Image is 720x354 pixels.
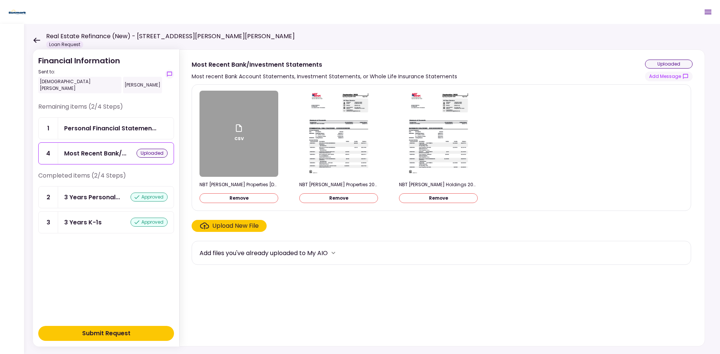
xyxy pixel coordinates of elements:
[82,329,130,338] div: Submit Request
[38,102,174,117] div: Remaining items (2/4 Steps)
[399,181,478,188] div: NBT Veno Holdings 2025-09.pdf
[64,218,102,227] div: 3 Years K-1s
[399,193,478,203] button: Remove
[38,186,174,208] a: 23 Years Personal Federal and State Tax Returnsapproved
[130,218,168,227] div: approved
[199,248,328,258] div: Add files you've already uploaded to My AIO
[38,77,121,93] div: [DEMOGRAPHIC_DATA][PERSON_NAME]
[38,326,174,341] button: Submit Request
[192,72,457,81] div: Most recent Bank Account Statements, Investment Statements, or Whole Life Insurance Statements
[123,77,162,93] div: [PERSON_NAME]
[199,193,278,203] button: Remove
[38,117,174,139] a: 1Personal Financial Statement
[39,212,58,233] div: 3
[234,124,244,144] div: csv
[38,211,174,233] a: 33 Years K-1sapproved
[46,41,83,48] div: Loan Request
[192,220,267,232] span: Click here to upload the required document
[46,32,295,41] h1: Real Estate Refinance (New) - [STREET_ADDRESS][PERSON_NAME][PERSON_NAME]
[38,171,174,186] div: Completed items (2/4 Steps)
[64,193,120,202] div: 3 Years Personal Federal and State Tax Returns
[645,72,693,81] button: show-messages
[328,247,339,258] button: more
[212,221,259,230] div: Upload New File
[199,181,278,188] div: NBT Veno Properties 2025-10-14.csv
[38,142,174,164] a: 4Most Recent Bank/Investment Statementsuploaded
[39,118,58,139] div: 1
[165,70,174,79] button: show-messages
[39,187,58,208] div: 2
[299,181,378,188] div: NBT Veno Properties 2025-09.pdf
[64,149,126,158] div: Most Recent Bank/Investment Statements
[136,149,168,158] div: uploaded
[645,60,693,69] div: uploaded
[7,6,27,18] img: Partner icon
[39,143,58,164] div: 4
[38,55,162,93] div: Financial Information
[130,193,168,202] div: approved
[38,69,162,75] div: Sent to:
[299,193,378,203] button: Remove
[192,60,457,69] div: Most Recent Bank/Investment Statements
[179,49,705,347] div: Most Recent Bank/Investment StatementsMost recent Bank Account Statements, Investment Statements,...
[64,124,156,133] div: Personal Financial Statement
[699,3,717,21] button: Open menu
